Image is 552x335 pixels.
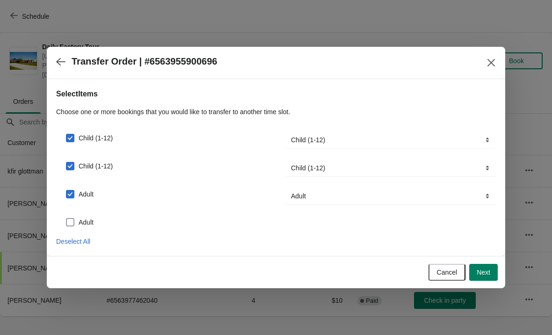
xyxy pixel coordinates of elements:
span: Deselect All [56,238,90,245]
button: Next [469,264,498,281]
span: Child (1-12) [79,161,113,171]
span: Adult [79,218,94,227]
span: Adult [79,189,94,199]
h2: Select Items [56,88,496,100]
h2: Transfer Order | #6563955900696 [72,56,217,67]
span: Next [477,269,490,276]
span: Cancel [437,269,458,276]
button: Deselect All [52,233,94,250]
button: Cancel [429,264,466,281]
span: Child (1-12) [79,133,113,143]
button: Close [483,54,500,71]
p: Choose one or more bookings that you would like to transfer to another time slot. [56,107,496,117]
